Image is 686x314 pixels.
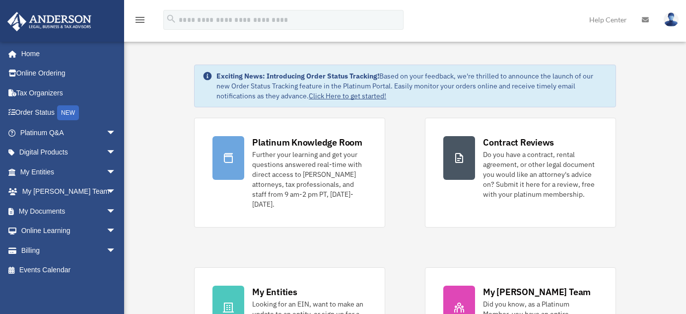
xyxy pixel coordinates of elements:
a: Events Calendar [7,260,131,280]
a: My Documentsarrow_drop_down [7,201,131,221]
div: Based on your feedback, we're thrilled to announce the launch of our new Order Status Tracking fe... [216,71,608,101]
a: Online Learningarrow_drop_down [7,221,131,241]
div: Contract Reviews [483,136,554,149]
img: Anderson Advisors Platinum Portal [4,12,94,31]
span: arrow_drop_down [106,143,126,163]
strong: Exciting News: Introducing Order Status Tracking! [216,72,379,80]
a: Platinum Knowledge Room Further your learning and get your questions answered real-time with dire... [194,118,385,228]
i: menu [134,14,146,26]
a: My Entitiesarrow_drop_down [7,162,131,182]
div: Platinum Knowledge Room [252,136,362,149]
i: search [166,13,177,24]
span: arrow_drop_down [106,182,126,202]
span: arrow_drop_down [106,201,126,222]
span: arrow_drop_down [106,221,126,241]
a: Online Ordering [7,64,131,83]
div: Do you have a contract, rental agreement, or other legal document you would like an attorney's ad... [483,150,598,199]
a: Order StatusNEW [7,103,131,123]
div: My Entities [252,286,297,298]
a: menu [134,17,146,26]
a: Click Here to get started! [309,91,386,100]
div: Further your learning and get your questions answered real-time with direct access to [PERSON_NAM... [252,150,367,209]
a: Billingarrow_drop_down [7,240,131,260]
span: arrow_drop_down [106,123,126,143]
span: arrow_drop_down [106,162,126,182]
a: Home [7,44,126,64]
a: Tax Organizers [7,83,131,103]
div: NEW [57,105,79,120]
a: My [PERSON_NAME] Teamarrow_drop_down [7,182,131,202]
img: User Pic [664,12,679,27]
a: Digital Productsarrow_drop_down [7,143,131,162]
div: My [PERSON_NAME] Team [483,286,591,298]
a: Contract Reviews Do you have a contract, rental agreement, or other legal document you would like... [425,118,616,228]
span: arrow_drop_down [106,240,126,261]
a: Platinum Q&Aarrow_drop_down [7,123,131,143]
